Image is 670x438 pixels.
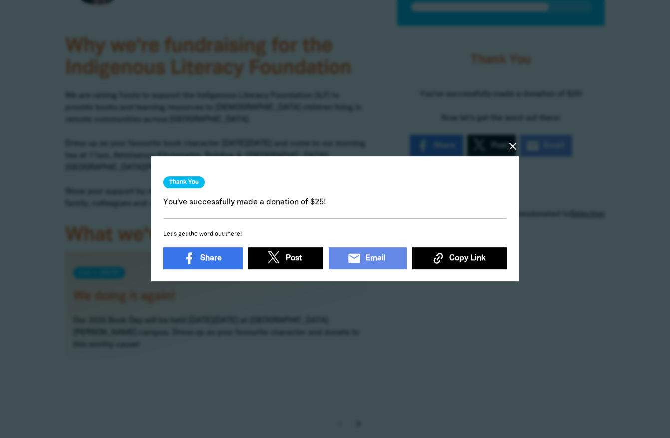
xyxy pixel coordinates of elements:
[449,252,486,264] span: Copy Link
[365,252,386,264] span: Email
[163,247,243,269] a: Share
[163,229,507,240] h6: Let's get the word out there!
[412,247,507,269] button: Copy Link
[200,252,222,264] span: Share
[163,176,205,188] h3: Thank You
[329,247,407,269] a: emailEmail
[286,252,302,264] span: Post
[248,247,323,269] a: Post
[347,251,361,265] i: email
[507,140,519,152] button: close
[163,196,507,208] p: You've successfully made a donation of $25!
